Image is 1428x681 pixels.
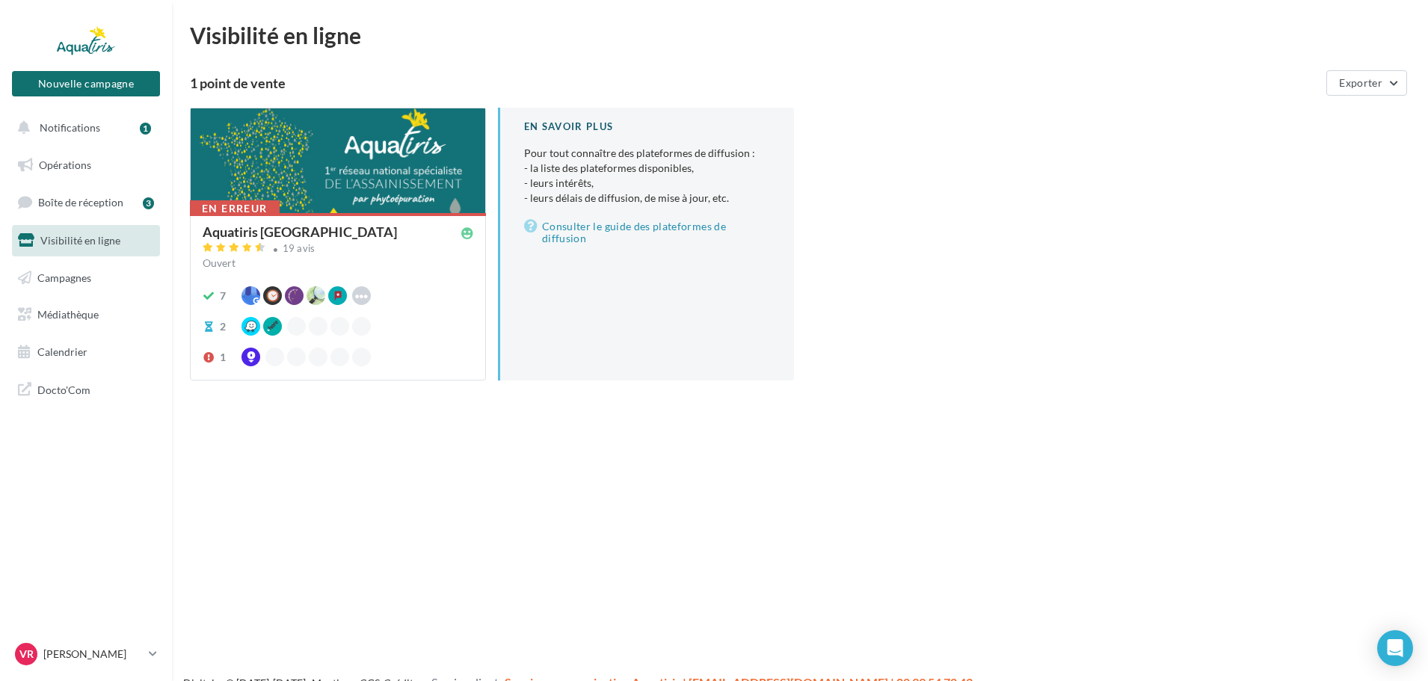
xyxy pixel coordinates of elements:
[220,319,226,334] div: 2
[37,271,91,283] span: Campagnes
[37,308,99,321] span: Médiathèque
[40,234,120,247] span: Visibilité en ligne
[524,191,770,206] li: - leurs délais de diffusion, de mise à jour, etc.
[190,200,280,217] div: En erreur
[283,244,316,253] div: 19 avis
[190,24,1410,46] div: Visibilité en ligne
[203,225,397,238] div: Aquatiris [GEOGRAPHIC_DATA]
[19,647,34,662] span: VR
[143,197,154,209] div: 3
[1326,70,1407,96] button: Exporter
[9,186,163,218] a: Boîte de réception3
[9,225,163,256] a: Visibilité en ligne
[1339,76,1382,89] span: Exporter
[12,640,160,668] a: VR [PERSON_NAME]
[524,161,770,176] li: - la liste des plateformes disponibles,
[9,112,157,144] button: Notifications 1
[203,241,473,259] a: 19 avis
[43,647,143,662] p: [PERSON_NAME]
[40,121,100,134] span: Notifications
[9,262,163,294] a: Campagnes
[39,158,91,171] span: Opérations
[9,150,163,181] a: Opérations
[9,299,163,330] a: Médiathèque
[524,176,770,191] li: - leurs intérêts,
[220,350,226,365] div: 1
[37,380,90,399] span: Docto'Com
[524,120,770,134] div: En savoir plus
[190,76,1320,90] div: 1 point de vente
[203,256,236,269] span: Ouvert
[524,218,770,247] a: Consulter le guide des plateformes de diffusion
[9,374,163,405] a: Docto'Com
[524,146,770,206] p: Pour tout connaître des plateformes de diffusion :
[220,289,226,303] div: 7
[140,123,151,135] div: 1
[38,196,123,209] span: Boîte de réception
[1377,630,1413,666] div: Open Intercom Messenger
[37,345,87,358] span: Calendrier
[9,336,163,368] a: Calendrier
[12,71,160,96] button: Nouvelle campagne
